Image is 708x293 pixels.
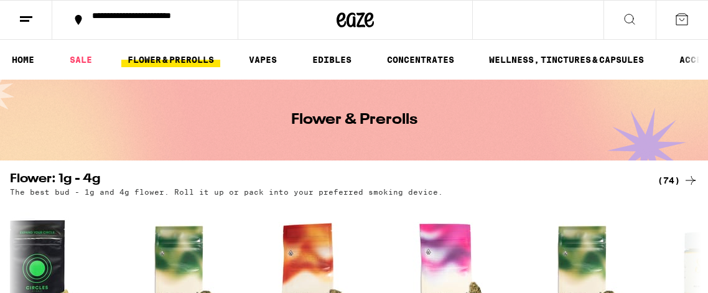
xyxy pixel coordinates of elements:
a: EDIBLES [306,52,358,67]
a: FLOWER & PREROLLS [121,52,220,67]
a: VAPES [243,52,283,67]
a: HOME [6,52,40,67]
p: The best bud - 1g and 4g flower. Roll it up or pack into your preferred smoking device. [10,188,443,196]
h1: Flower & Prerolls [291,113,417,128]
a: SALE [63,52,98,67]
a: WELLNESS, TINCTURES & CAPSULES [483,52,650,67]
a: CONCENTRATES [381,52,460,67]
a: (74) [658,173,698,188]
span: Hi. Need any help? [7,9,90,19]
h2: Flower: 1g - 4g [10,173,637,188]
